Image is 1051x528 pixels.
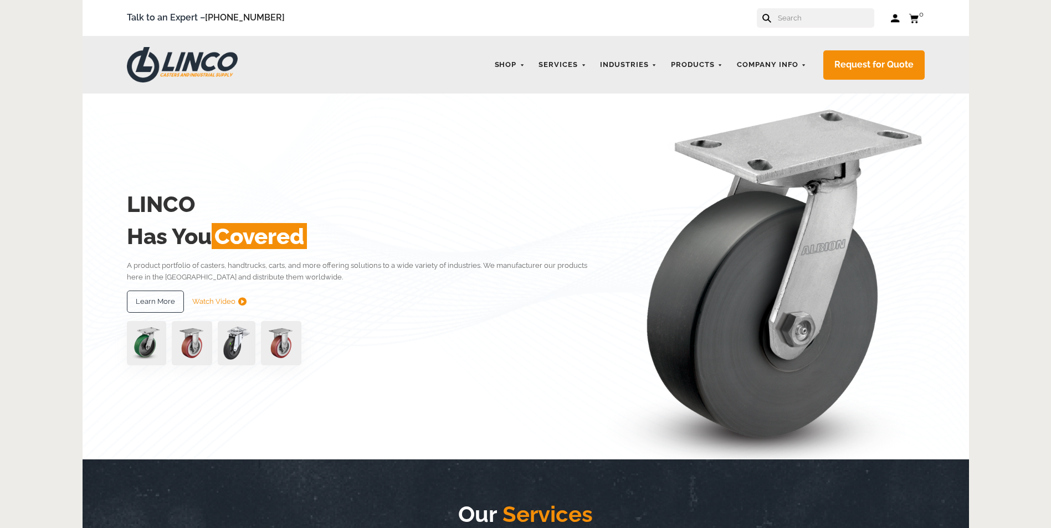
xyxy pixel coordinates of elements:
h2: Has You [127,220,604,252]
a: Watch Video [192,291,247,313]
a: Products [665,54,729,76]
a: Learn More [127,291,184,313]
img: subtract.png [238,297,247,306]
input: Search [777,8,874,28]
a: Log in [891,13,900,24]
span: Covered [212,223,307,249]
img: pn3orx8a-94725-1-1-.png [127,321,166,365]
span: Talk to an Expert – [127,11,285,25]
h2: LINCO [127,188,604,220]
img: capture-59611-removebg-preview-1.png [172,321,212,365]
a: Company Info [731,54,812,76]
img: capture-59611-removebg-preview-1.png [261,321,301,365]
a: Industries [594,54,663,76]
a: 0 [909,11,925,25]
img: lvwpp200rst849959jpg-30522-removebg-preview-1.png [218,321,255,365]
a: Request for Quote [823,50,925,80]
p: A product portfolio of casters, handtrucks, carts, and more offering solutions to a wide variety ... [127,260,604,283]
a: [PHONE_NUMBER] [205,12,285,23]
span: Services [497,501,593,527]
a: Shop [489,54,531,76]
span: 0 [919,10,924,18]
img: linco_caster [607,94,925,459]
img: LINCO CASTERS & INDUSTRIAL SUPPLY [127,47,238,82]
a: Services [533,54,592,76]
